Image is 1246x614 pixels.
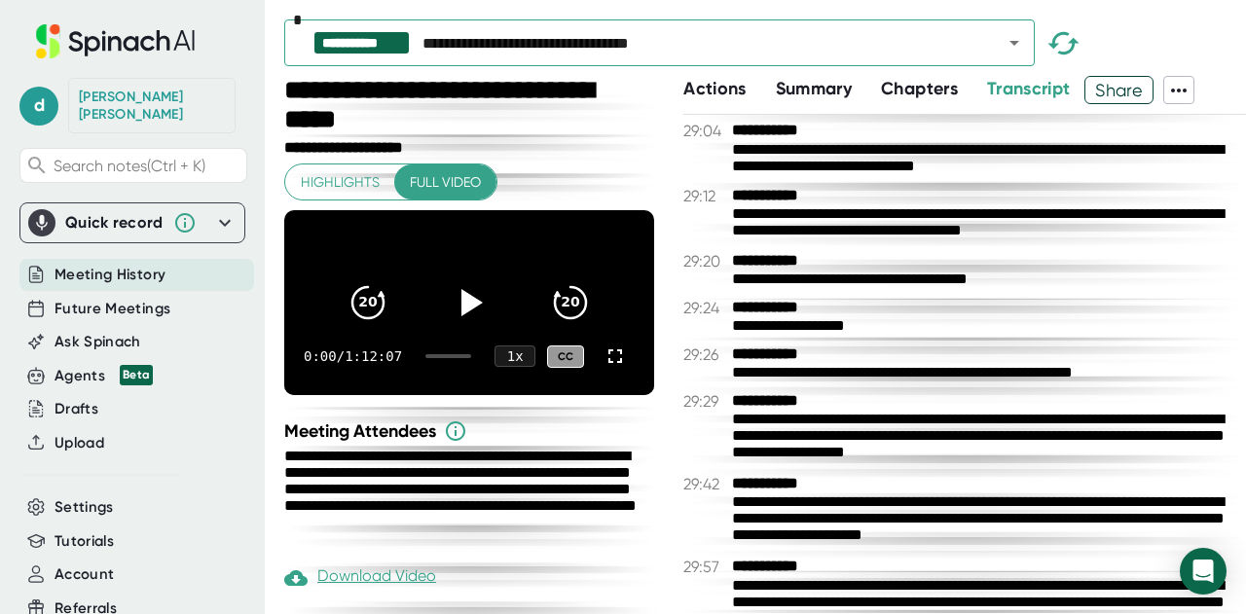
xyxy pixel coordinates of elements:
div: Download Video [284,566,436,590]
div: Agents [55,365,153,387]
span: Search notes (Ctrl + K) [54,157,205,175]
div: Meeting Attendees [284,419,659,443]
div: Beta [120,365,153,385]
span: 29:29 [683,392,727,411]
span: Summary [776,78,852,99]
span: 29:12 [683,187,727,205]
span: Actions [683,78,746,99]
span: Highlights [301,170,380,195]
button: Share [1084,76,1154,104]
button: Transcript [987,76,1071,102]
div: Quick record [65,213,164,233]
div: 1 x [495,345,535,367]
button: Future Meetings [55,298,170,320]
div: Open Intercom Messenger [1180,548,1227,595]
button: Upload [55,432,104,454]
button: Chapters [881,76,958,102]
span: Transcript [987,78,1071,99]
button: Ask Spinach [55,331,141,353]
span: 29:04 [683,122,727,140]
span: Share [1085,73,1153,107]
button: Summary [776,76,852,102]
button: Account [55,563,114,586]
button: Meeting History [55,264,165,286]
button: Drafts [55,398,98,420]
span: Chapters [881,78,958,99]
span: 29:20 [683,252,727,271]
span: 29:24 [683,299,727,317]
span: 29:42 [683,475,727,493]
button: Open [1001,29,1028,56]
span: d [19,87,58,126]
button: Full video [394,164,496,200]
span: Full video [410,170,481,195]
span: 29:57 [683,558,727,576]
button: Actions [683,76,746,102]
div: CC [547,345,584,368]
button: Highlights [285,164,395,200]
div: Danny Drees [79,89,225,123]
button: Tutorials [55,530,114,553]
div: 0:00 / 1:12:07 [304,348,402,364]
div: Quick record [28,203,237,242]
button: Agents Beta [55,365,153,387]
span: 29:26 [683,345,727,364]
button: Settings [55,496,114,519]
